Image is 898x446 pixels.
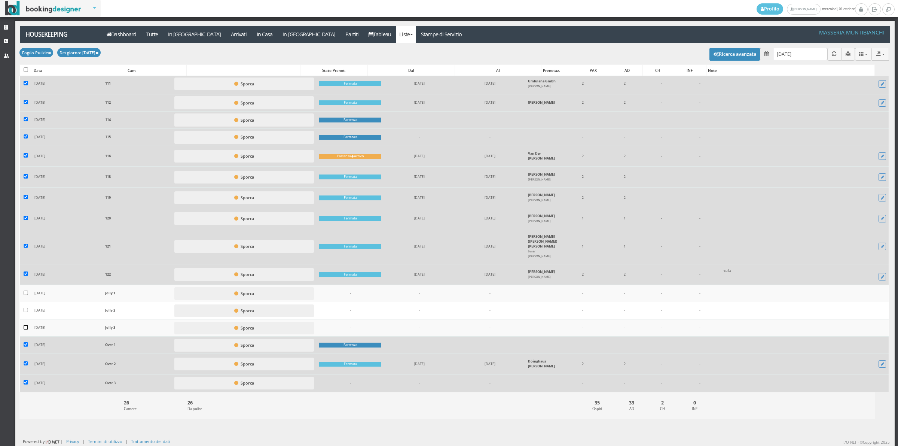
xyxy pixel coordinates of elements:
[455,285,525,302] td: -
[384,264,455,285] td: [DATE]
[679,94,720,112] td: -
[528,178,551,181] small: [PERSON_NAME]
[319,343,381,348] div: Partenza
[384,112,455,129] td: -
[644,187,679,208] td: -
[606,285,644,302] td: -
[629,406,634,411] small: AD
[560,319,606,337] td: -
[692,406,697,411] small: INF
[105,308,115,313] b: Jolly 2
[560,94,606,112] td: 2
[32,128,103,146] td: [DATE]
[384,302,455,319] td: -
[679,167,720,187] td: -
[174,268,314,281] button: Sporca
[455,167,525,187] td: [DATE]
[560,208,606,229] td: 1
[384,94,455,112] td: [DATE]
[174,113,314,126] button: Sporca
[105,100,111,105] b: 112
[541,65,575,76] div: Prenotaz.
[319,325,381,330] div: -
[872,48,889,60] button: Export
[241,325,254,331] small: Sporca
[126,65,186,76] div: Cam.
[174,304,314,317] button: Sporca
[661,400,664,406] b: 2
[606,302,644,319] td: -
[32,112,103,129] td: [DATE]
[560,112,606,129] td: -
[455,73,525,94] td: [DATE]
[105,325,115,330] b: Jolly 3
[595,400,600,406] b: 35
[364,26,396,43] a: Tableau
[819,29,885,36] h4: Masseria Muntibianchi
[105,244,111,249] b: 121
[560,264,606,285] td: 2
[673,65,706,76] div: INF
[319,118,381,122] div: Partenza
[340,26,364,43] a: Partiti
[32,146,103,166] td: [DATE]
[606,167,644,187] td: 2
[226,26,251,43] a: Arrivati
[32,354,103,374] td: [DATE]
[174,78,314,90] button: Sporca
[606,73,644,94] td: 2
[384,73,455,94] td: [DATE]
[528,359,555,368] b: Döinghaus [PERSON_NAME]
[644,285,679,302] td: -
[787,4,820,15] a: [PERSON_NAME]
[32,229,103,264] td: [DATE]
[827,48,841,60] button: Aggiorna
[251,26,278,43] a: In Casa
[644,146,679,166] td: -
[384,285,455,302] td: -
[644,128,679,146] td: -
[560,229,606,264] td: 1
[241,308,254,313] small: Sporca
[606,264,644,285] td: 2
[528,151,555,161] b: Van Der [PERSON_NAME]
[679,112,720,129] td: -
[32,167,103,187] td: [DATE]
[455,264,525,285] td: [DATE]
[679,229,720,264] td: -
[528,269,555,274] b: [PERSON_NAME]
[241,134,254,140] small: Sporca
[679,302,720,319] td: -
[174,96,314,109] button: Sporca
[455,112,525,129] td: -
[396,26,416,43] a: Liste
[32,65,126,76] div: Data
[560,73,606,94] td: 2
[455,319,525,337] td: -
[528,275,551,279] small: [PERSON_NAME]
[319,195,381,200] div: Fermata
[241,81,254,87] small: Sporca
[455,337,525,354] td: -
[105,361,116,366] b: Over 2
[105,272,111,277] b: 122
[105,195,111,200] b: 119
[560,374,606,391] td: -
[679,285,720,302] td: -
[384,337,455,354] td: -
[19,48,53,57] button: Foglio Pulizie
[105,174,111,179] b: 118
[105,117,111,122] b: 114
[643,65,673,76] div: CH
[706,65,874,76] div: Note
[105,81,111,86] b: 111
[644,264,679,285] td: -
[32,208,103,229] td: [DATE]
[278,26,340,43] a: In [GEOGRAPHIC_DATA]
[455,146,525,166] td: [DATE]
[644,229,679,264] td: -
[560,146,606,166] td: 2
[528,172,555,177] b: [PERSON_NAME]
[455,187,525,208] td: [DATE]
[455,94,525,112] td: [DATE]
